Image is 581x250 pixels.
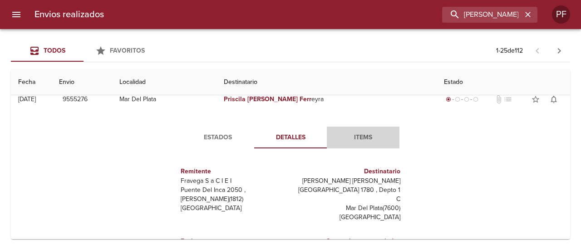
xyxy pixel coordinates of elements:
em: Priscila [224,95,246,103]
em: [PERSON_NAME] [247,95,298,103]
span: Pagina siguiente [548,40,570,62]
div: [DATE] [18,95,36,103]
span: radio_button_unchecked [464,97,469,102]
button: 9555276 [59,91,91,108]
div: PF [552,5,570,24]
p: [GEOGRAPHIC_DATA] [294,213,400,222]
span: radio_button_unchecked [455,97,460,102]
span: Favoritos [110,47,145,54]
td: eyra [217,83,437,116]
th: Envio [52,69,112,95]
div: Generado [444,95,480,104]
span: Todos [44,47,65,54]
p: Fravega S a C I E I [181,176,287,186]
p: Mar Del Plata ( 7600 ) [294,204,400,213]
span: radio_button_unchecked [473,97,478,102]
h6: Envio [181,236,287,246]
button: Agregar a favoritos [527,90,545,108]
h6: Envios realizados [34,7,104,22]
th: Estado [437,69,570,95]
p: [PERSON_NAME] ( 1812 ) [181,195,287,204]
span: radio_button_checked [446,97,451,102]
button: menu [5,4,27,25]
h6: Remitente [181,167,287,176]
th: Localidad [112,69,217,95]
span: 9555276 [63,94,88,105]
p: [GEOGRAPHIC_DATA] 1780 , Depto 1 C [294,186,400,204]
th: Destinatario [217,69,437,95]
input: buscar [442,7,522,23]
span: notifications_none [549,95,558,104]
h6: Comprobantes asociados [294,236,400,246]
span: Detalles [260,132,321,143]
button: Activar notificaciones [545,90,563,108]
p: [PERSON_NAME] [PERSON_NAME] [294,176,400,186]
p: Puente Del Inca 2050 , [181,186,287,195]
td: Mar Del Plata [112,83,217,116]
span: No tiene documentos adjuntos [494,95,503,104]
p: [GEOGRAPHIC_DATA] [181,204,287,213]
span: Items [332,132,394,143]
div: Abrir información de usuario [552,5,570,24]
span: No tiene pedido asociado [503,95,512,104]
th: Fecha [11,69,52,95]
span: star_border [531,95,540,104]
em: Ferr [300,95,311,103]
div: Tabs detalle de guia [182,127,399,148]
h6: Destinatario [294,167,400,176]
p: 1 - 25 de 112 [496,46,523,55]
span: Estados [187,132,249,143]
div: Tabs Envios [11,40,156,62]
